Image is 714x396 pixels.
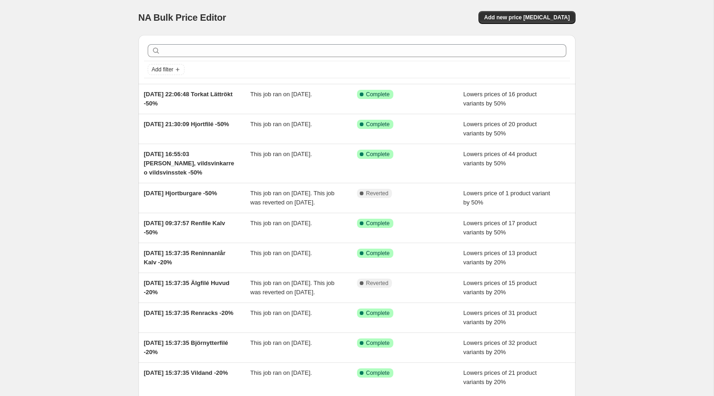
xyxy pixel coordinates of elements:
[250,369,312,376] span: This job ran on [DATE].
[366,339,390,347] span: Complete
[144,91,233,107] span: [DATE] 22:06:48 Torkat Lättrökt -50%
[366,151,390,158] span: Complete
[250,309,312,316] span: This job ran on [DATE].
[250,339,312,346] span: This job ran on [DATE].
[463,121,537,137] span: Lowers prices of 20 product variants by 50%
[250,91,312,98] span: This job ran on [DATE].
[463,220,537,236] span: Lowers prices of 17 product variants by 50%
[250,151,312,157] span: This job ran on [DATE].
[250,250,312,256] span: This job ran on [DATE].
[144,190,217,197] span: [DATE] Hjortburgare -50%
[366,250,390,257] span: Complete
[250,220,312,227] span: This job ran on [DATE].
[144,339,228,355] span: [DATE] 15:37:35 Björnytterfilé -20%
[463,151,537,167] span: Lowers prices of 44 product variants by 50%
[366,91,390,98] span: Complete
[148,64,184,75] button: Add filter
[484,14,570,21] span: Add new price [MEDICAL_DATA]
[138,12,226,23] span: NA Bulk Price Editor
[366,369,390,377] span: Complete
[250,121,312,128] span: This job ran on [DATE].
[463,280,537,296] span: Lowers prices of 15 product variants by 20%
[366,220,390,227] span: Complete
[366,190,389,197] span: Reverted
[250,190,334,206] span: This job ran on [DATE]. This job was reverted on [DATE].
[463,369,537,385] span: Lowers prices of 21 product variants by 20%
[366,309,390,317] span: Complete
[144,369,228,376] span: [DATE] 15:37:35 Vildand -20%
[144,220,225,236] span: [DATE] 09:37:57 Renfile Kalv -50%
[366,280,389,287] span: Reverted
[250,280,334,296] span: This job ran on [DATE]. This job was reverted on [DATE].
[144,151,235,176] span: [DATE] 16:55:03 [PERSON_NAME], vildsvinkarre o vildsvinsstek -50%
[463,190,550,206] span: Lowers price of 1 product variant by 50%
[478,11,575,24] button: Add new price [MEDICAL_DATA]
[463,91,537,107] span: Lowers prices of 16 product variants by 50%
[152,66,173,73] span: Add filter
[144,280,230,296] span: [DATE] 15:37:35 Älgfilé Huvud -20%
[463,309,537,326] span: Lowers prices of 31 product variants by 20%
[463,339,537,355] span: Lowers prices of 32 product variants by 20%
[144,121,229,128] span: [DATE] 21:30:09 Hjortfilé -50%
[366,121,390,128] span: Complete
[144,250,225,266] span: [DATE] 15:37:35 Reninnanlår Kalv -20%
[463,250,537,266] span: Lowers prices of 13 product variants by 20%
[144,309,234,316] span: [DATE] 15:37:35 Renracks -20%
